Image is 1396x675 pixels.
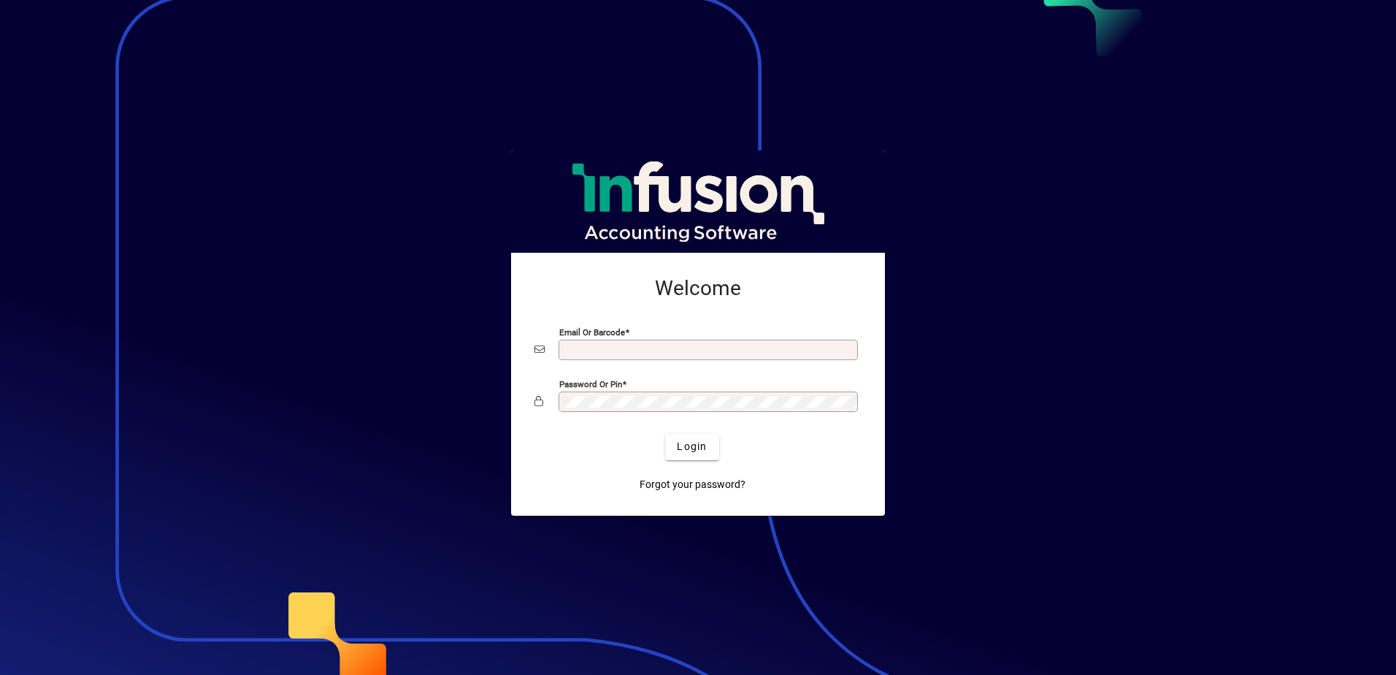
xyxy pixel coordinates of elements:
[534,276,862,301] h2: Welcome
[665,434,718,460] button: Login
[677,439,707,454] span: Login
[640,477,745,492] span: Forgot your password?
[559,327,625,337] mat-label: Email or Barcode
[559,378,622,389] mat-label: Password or Pin
[634,472,751,498] a: Forgot your password?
